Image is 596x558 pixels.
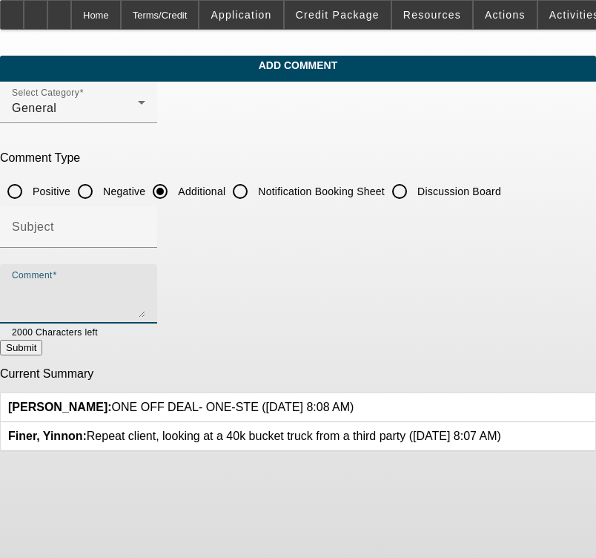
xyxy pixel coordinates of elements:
[474,1,537,29] button: Actions
[12,324,98,340] mat-hint: 2000 Characters left
[8,430,87,442] b: Finer, Yinnon:
[30,184,70,199] label: Positive
[485,9,526,21] span: Actions
[12,271,53,280] mat-label: Comment
[199,1,282,29] button: Application
[255,184,385,199] label: Notification Booking Sheet
[100,184,145,199] label: Negative
[211,9,271,21] span: Application
[8,430,501,442] span: Repeat client, looking at a 40k bucket truck from a third party ([DATE] 8:07 AM)
[12,220,54,233] mat-label: Subject
[296,9,380,21] span: Credit Package
[11,59,585,71] span: Add Comment
[414,184,501,199] label: Discussion Board
[8,401,112,413] b: [PERSON_NAME]:
[175,184,225,199] label: Additional
[392,1,472,29] button: Resources
[12,88,79,98] mat-label: Select Category
[8,401,354,413] span: ONE OFF DEAL- ONE-STE ([DATE] 8:08 AM)
[403,9,461,21] span: Resources
[12,102,56,114] span: General
[285,1,391,29] button: Credit Package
